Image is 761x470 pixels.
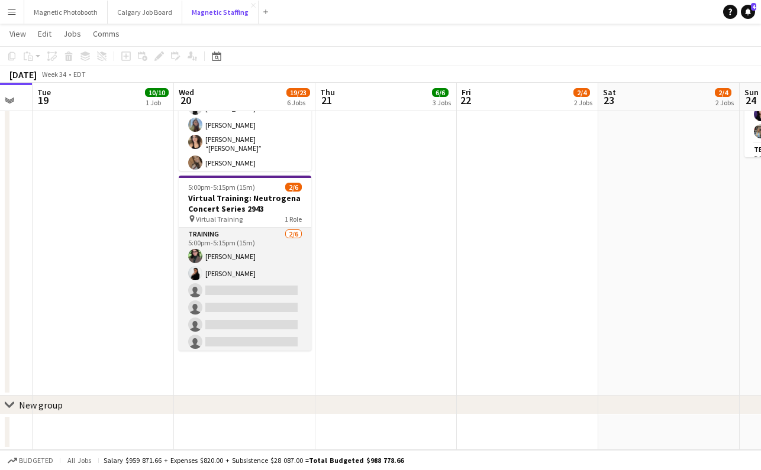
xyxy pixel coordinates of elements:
span: Edit [38,28,51,39]
span: Week 34 [39,70,69,79]
div: 2 Jobs [715,98,734,107]
span: Jobs [63,28,81,39]
span: 4 [751,3,756,11]
a: View [5,26,31,41]
span: 6/6 [432,88,449,97]
span: Virtual Training [196,215,243,223]
div: EDT [73,70,86,79]
app-job-card: 5:00pm-5:15pm (15m)2/6Virtual Training: Neutrogena Concert Series 2943 Virtual Training1 RoleTrai... [179,176,311,351]
span: 24 [743,93,759,107]
button: Magnetic Photobooth [24,1,108,24]
span: Total Budgeted $988 778.66 [309,456,404,465]
span: View [9,28,26,39]
span: 22 [460,93,471,107]
button: Calgary Job Board [108,1,182,24]
span: 2/6 [285,183,302,192]
span: 1 Role [285,215,302,223]
div: 1 Job [146,98,168,107]
h3: Virtual Training: Neutrogena Concert Series 2943 [179,193,311,214]
span: Sat [603,87,616,98]
span: All jobs [65,456,93,465]
app-card-role: Training2/65:00pm-5:15pm (15m)[PERSON_NAME][PERSON_NAME] [179,228,311,354]
button: Budgeted [6,454,55,467]
span: Wed [179,87,194,98]
span: Tue [37,87,51,98]
span: 19 [36,93,51,107]
span: 10/10 [145,88,169,97]
div: [DATE] [9,69,37,80]
button: Magnetic Staffing [182,1,259,24]
span: 19/23 [286,88,310,97]
span: Thu [320,87,335,98]
div: 6 Jobs [287,98,309,107]
a: 4 [741,5,755,19]
span: 2/4 [715,88,731,97]
span: 21 [318,93,335,107]
span: 23 [601,93,616,107]
div: 2 Jobs [574,98,592,107]
a: Jobs [59,26,86,41]
span: Budgeted [19,456,53,465]
a: Edit [33,26,56,41]
a: Comms [88,26,124,41]
span: 5:00pm-5:15pm (15m) [188,183,255,192]
span: Comms [93,28,120,39]
div: 3 Jobs [433,98,451,107]
span: Sun [744,87,759,98]
div: Salary $959 871.66 + Expenses $820.00 + Subsistence $28 087.00 = [104,456,404,465]
app-card-role: Brand Ambassador4/48:30pm-12:30am (4h)[PERSON_NAME][PERSON_NAME][PERSON_NAME] “[PERSON_NAME]” [PE... [179,79,311,174]
div: New group [19,399,63,411]
span: Fri [462,87,471,98]
span: 2/4 [573,88,590,97]
span: 20 [177,93,194,107]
